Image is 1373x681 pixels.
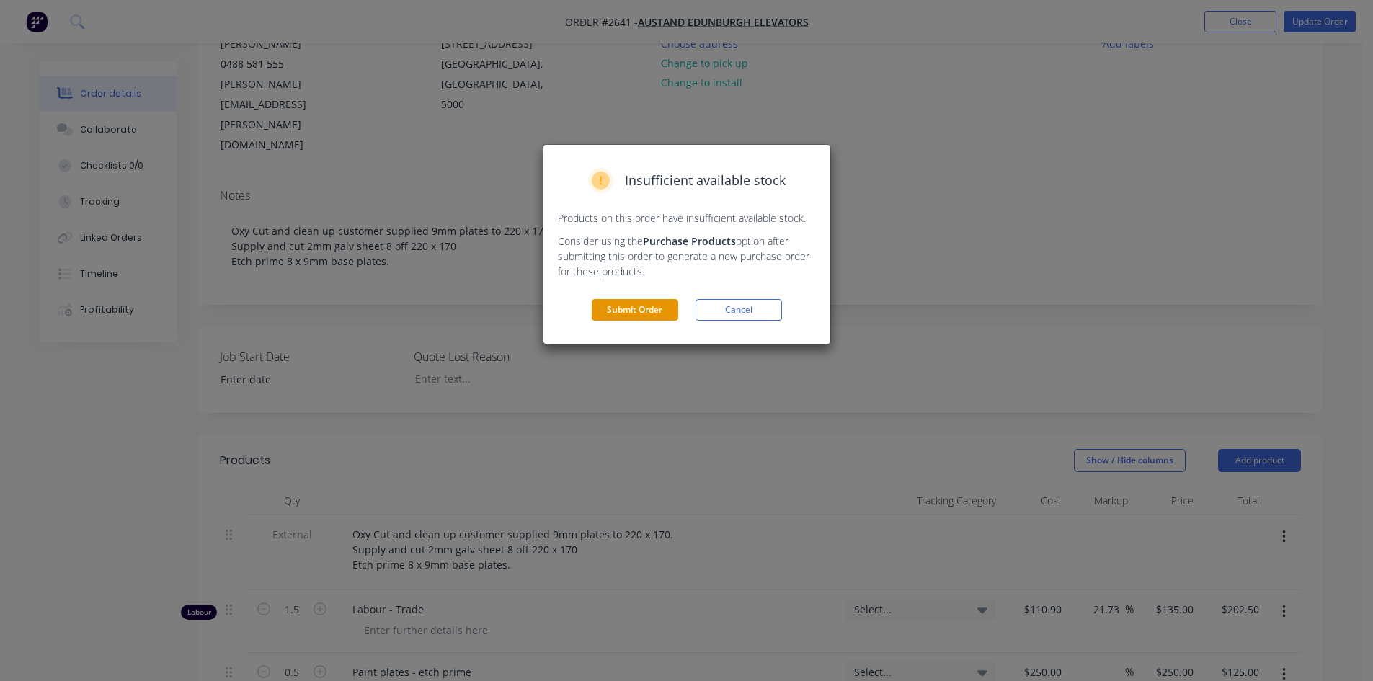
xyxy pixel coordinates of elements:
[592,299,678,321] button: Submit Order
[558,210,816,226] p: Products on this order have insufficient available stock.
[696,299,782,321] button: Cancel
[643,234,736,248] strong: Purchase Products
[558,233,816,279] p: Consider using the option after submitting this order to generate a new purchase order for these ...
[625,171,786,190] span: Insufficient available stock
